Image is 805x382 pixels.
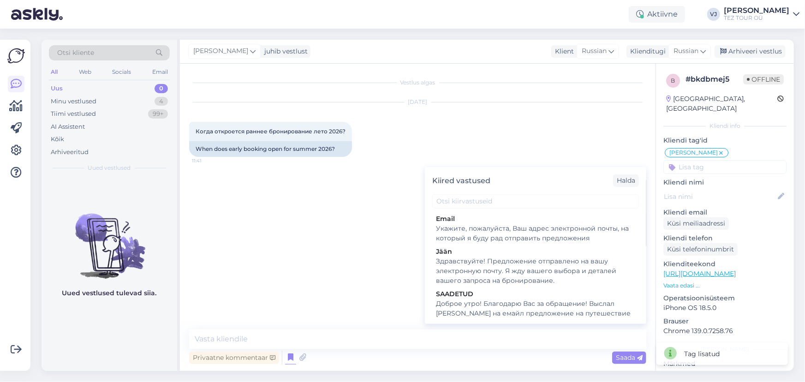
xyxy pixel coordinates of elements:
div: Küsi telefoninumbrit [663,243,738,256]
div: All [49,66,60,78]
p: Brauser [663,316,787,326]
div: Aktiivne [629,6,685,23]
span: Russian [582,46,607,56]
img: Askly Logo [7,47,25,65]
span: b [671,77,675,84]
div: [DATE] [189,98,646,106]
p: Operatsioonisüsteem [663,293,787,303]
div: Privaatne kommentaar [189,352,279,364]
span: Offline [743,74,784,84]
div: Kiired vastused [432,175,490,186]
div: Здравствуйте! Предложение отправлено на вашу электронную почту. Я жду вашего выбора и деталей ваш... [436,257,635,286]
div: Доброе утро! Благодарю Вас за обращение! Выслал [PERSON_NAME] на емайл предложение на путешествие... [436,299,635,328]
span: Uued vestlused [88,164,131,172]
p: Kliendi email [663,208,787,217]
div: VJ [707,8,720,21]
input: Lisa tag [663,160,787,174]
div: TEZ TOUR OÜ [724,14,789,22]
div: AI Assistent [51,122,85,131]
p: Klienditeekond [663,259,787,269]
div: Tiimi vestlused [51,109,96,119]
div: Web [77,66,93,78]
div: Email [436,214,635,224]
input: Lisa nimi [664,191,776,202]
div: Küsi meiliaadressi [663,217,729,230]
p: Uued vestlused tulevad siia. [62,288,157,298]
div: Vestlus algas [189,78,646,87]
span: Saada [616,353,643,362]
p: Kliendi telefon [663,233,787,243]
span: Otsi kliente [57,48,94,58]
span: Russian [674,46,698,56]
div: Klient [551,47,574,56]
p: Kliendi tag'id [663,136,787,145]
span: Когда откроется раннее бронирование лето 2026? [196,128,346,135]
div: # bkdbmej5 [686,74,743,85]
input: Otsi kiirvastuseid [432,194,639,209]
div: 0 [155,84,168,93]
div: [GEOGRAPHIC_DATA], [GEOGRAPHIC_DATA] [666,94,777,113]
div: Укажите, пожалуйста, Ваш адрес электронной почты, на который я буду рад отправить предложения [436,224,635,243]
a: [URL][DOMAIN_NAME] [663,269,736,278]
div: Arhiveeri vestlus [715,45,786,58]
p: Chrome 139.0.7258.76 [663,326,787,336]
div: Minu vestlused [51,97,96,106]
a: [PERSON_NAME]TEZ TOUR OÜ [724,7,799,22]
div: 4 [155,97,168,106]
img: No chats [42,197,177,280]
div: When does early booking open for summer 2026? [189,141,352,157]
span: [PERSON_NAME] [669,150,718,155]
p: Vaata edasi ... [663,281,787,290]
div: [PERSON_NAME] [724,7,789,14]
p: iPhone OS 18.5.0 [663,303,787,313]
span: [PERSON_NAME] [193,46,248,56]
div: Kliendi info [663,122,787,130]
div: Jään [436,247,635,257]
div: Halda [613,174,639,187]
div: Arhiveeritud [51,148,89,157]
div: Kõik [51,135,64,144]
div: Uus [51,84,63,93]
div: 99+ [148,109,168,119]
div: juhib vestlust [261,47,308,56]
div: Email [150,66,170,78]
div: Socials [110,66,133,78]
p: Kliendi nimi [663,178,787,187]
div: Klienditugi [626,47,666,56]
span: 11:41 [192,157,227,164]
div: SAADETUD [436,289,635,299]
div: Tag lisatud [684,349,720,359]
